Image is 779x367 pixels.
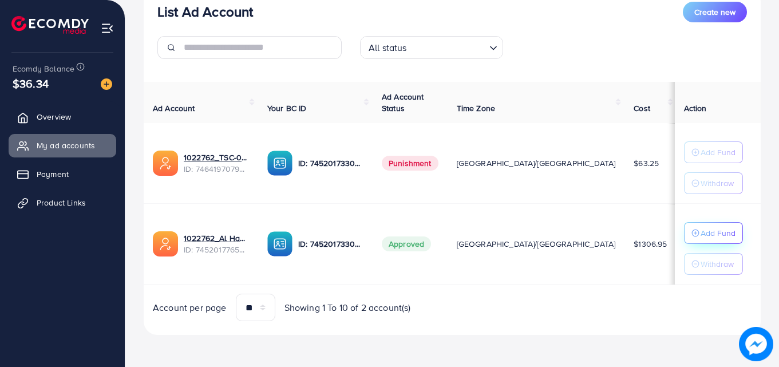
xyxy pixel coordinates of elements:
a: Overview [9,105,116,128]
a: 1022762_TSC-01_1737893822201 [184,152,249,163]
a: Payment [9,163,116,186]
span: Cost [634,102,650,114]
span: Product Links [37,197,86,208]
p: Add Fund [701,226,735,240]
p: ID: 7452017330445533200 [298,237,363,251]
img: ic-ba-acc.ded83a64.svg [267,151,292,176]
img: menu [101,22,114,35]
span: Approved [382,236,431,251]
img: logo [11,16,89,34]
a: Product Links [9,191,116,214]
button: Add Fund [684,222,743,244]
span: ID: 7464197079427137537 [184,163,249,175]
span: Create new [694,6,735,18]
span: All status [366,40,409,56]
img: ic-ads-acc.e4c84228.svg [153,231,178,256]
span: Action [684,102,707,114]
span: [GEOGRAPHIC_DATA]/[GEOGRAPHIC_DATA] [457,238,616,250]
div: Search for option [360,36,503,59]
div: <span class='underline'>1022762_Al Hamd Traders_1735058097282</span></br>7452017765898354704 [184,232,249,256]
span: Ecomdy Balance [13,63,74,74]
p: Withdraw [701,257,734,271]
span: Your BC ID [267,102,307,114]
button: Add Fund [684,141,743,163]
h3: List Ad Account [157,3,253,20]
span: Ad Account [153,102,195,114]
button: Create new [683,2,747,22]
p: Add Fund [701,145,735,159]
a: My ad accounts [9,134,116,157]
span: Punishment [382,156,438,171]
img: image [742,330,770,358]
span: Ad Account Status [382,91,424,114]
span: $36.34 [13,75,49,92]
span: $1306.95 [634,238,667,250]
span: $63.25 [634,157,659,169]
button: Withdraw [684,172,743,194]
img: ic-ads-acc.e4c84228.svg [153,151,178,176]
button: Withdraw [684,253,743,275]
div: <span class='underline'>1022762_TSC-01_1737893822201</span></br>7464197079427137537 [184,152,249,175]
span: ID: 7452017765898354704 [184,244,249,255]
img: ic-ba-acc.ded83a64.svg [267,231,292,256]
img: image [101,78,112,90]
span: Time Zone [457,102,495,114]
input: Search for option [410,37,485,56]
a: 1022762_Al Hamd Traders_1735058097282 [184,232,249,244]
span: Account per page [153,301,227,314]
span: Payment [37,168,69,180]
span: My ad accounts [37,140,95,151]
p: ID: 7452017330445533200 [298,156,363,170]
span: Overview [37,111,71,123]
p: Withdraw [701,176,734,190]
span: [GEOGRAPHIC_DATA]/[GEOGRAPHIC_DATA] [457,157,616,169]
span: Showing 1 To 10 of 2 account(s) [284,301,411,314]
